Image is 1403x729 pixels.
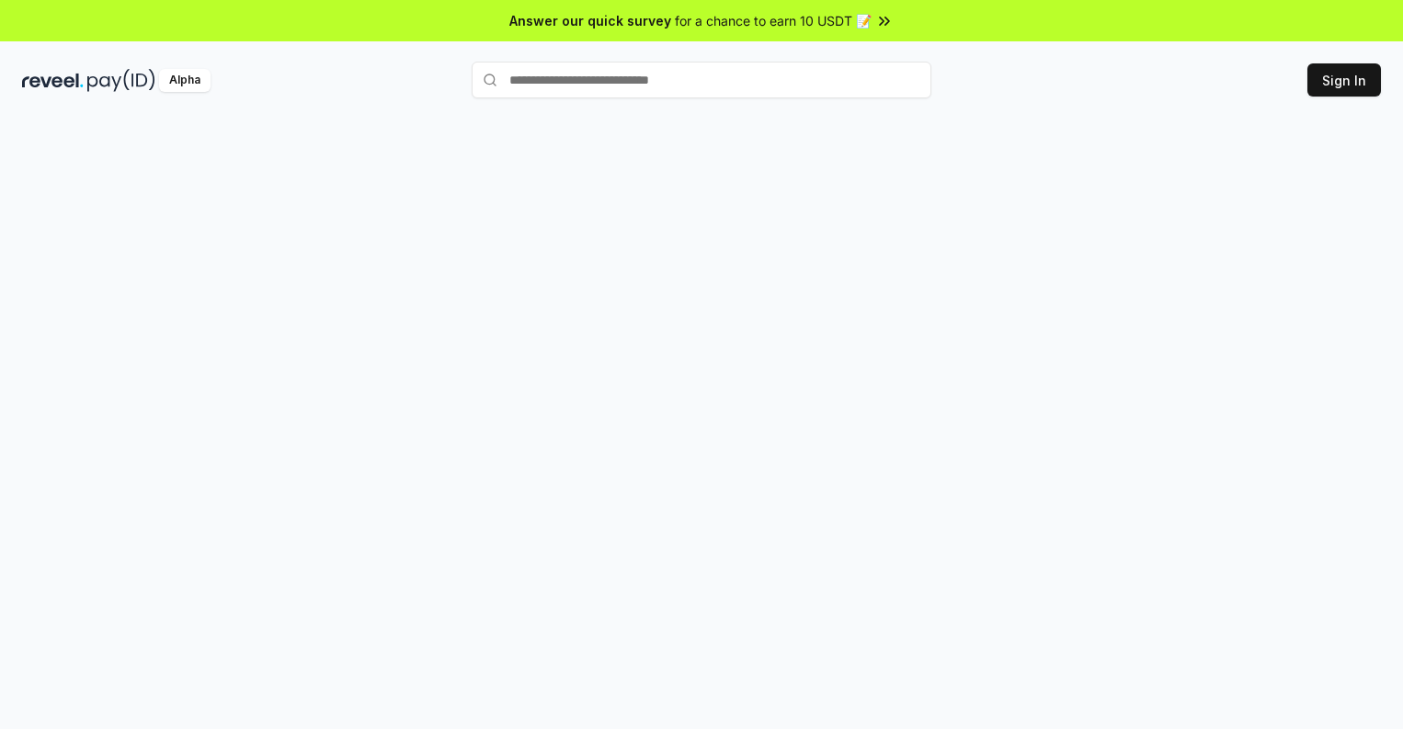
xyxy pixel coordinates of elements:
[675,11,872,30] span: for a chance to earn 10 USDT 📝
[159,69,211,92] div: Alpha
[87,69,155,92] img: pay_id
[509,11,671,30] span: Answer our quick survey
[22,69,84,92] img: reveel_dark
[1307,63,1381,97] button: Sign In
